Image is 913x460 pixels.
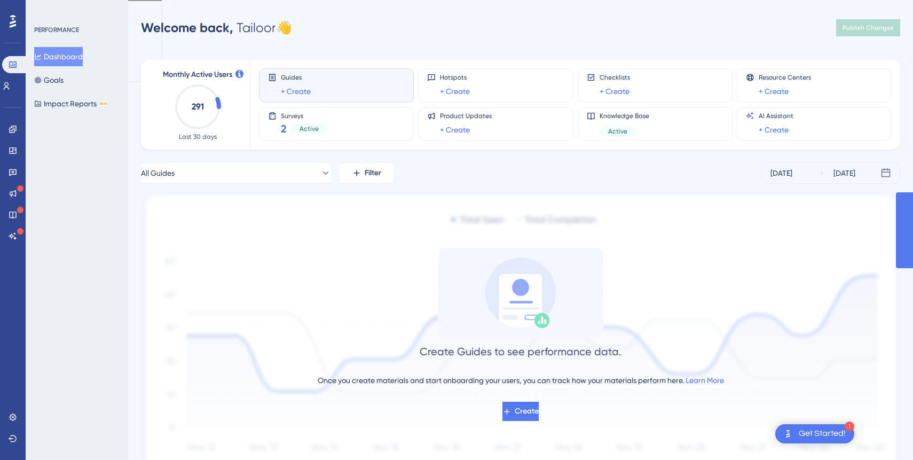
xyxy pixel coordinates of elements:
div: BETA [99,101,108,106]
button: Filter [340,162,393,184]
a: + Create [440,123,470,136]
span: Hotspots [440,73,470,82]
img: launcher-image-alternative-text [782,427,794,440]
div: Tailoor 👋 [141,19,292,36]
a: Learn More [686,376,724,385]
a: + Create [600,85,629,98]
button: Goals [34,71,64,90]
a: + Create [281,85,311,98]
span: Create [515,405,539,418]
a: + Create [759,123,789,136]
button: Publish Changes [836,19,900,36]
iframe: UserGuiding AI Assistant Launcher [868,418,900,450]
span: 2 [281,121,287,136]
span: Guides [281,73,311,82]
div: PERFORMANCE [34,26,79,34]
button: Impact ReportsBETA [34,94,108,113]
span: Active [300,124,319,133]
a: + Create [759,85,789,98]
div: Create Guides to see performance data. [420,344,621,359]
span: Welcome back, [141,20,233,35]
div: Get Started! [799,428,846,440]
span: Product Updates [440,112,492,120]
button: All Guides [141,162,331,184]
span: All Guides [141,167,175,180]
span: Monthly Active Users [163,68,232,81]
span: Last 30 days [179,132,217,141]
span: Checklists [600,73,630,82]
button: Create [502,402,539,421]
div: [DATE] [770,167,792,180]
a: + Create [440,85,470,98]
span: Filter [365,167,381,180]
div: Open Get Started! checklist, remaining modules: 1 [775,424,854,443]
span: Knowledge Base [600,112,649,120]
span: Active [608,127,627,136]
button: Dashboard [34,47,83,66]
span: AI Assistant [759,112,793,120]
span: Surveys [281,112,327,119]
text: 291 [192,102,204,112]
div: [DATE] [833,167,855,180]
span: Resource Centers [759,73,811,82]
div: Once you create materials and start onboarding your users, you can track how your materials perfo... [318,374,724,387]
div: 1 [845,422,854,431]
span: Publish Changes [843,24,894,32]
